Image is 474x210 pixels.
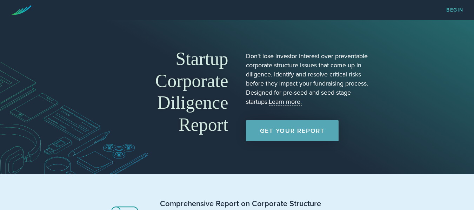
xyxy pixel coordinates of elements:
[269,98,302,106] a: Learn more.
[446,8,463,13] a: Begin
[246,52,370,106] p: Don't lose investor interest over preventable corporate structure issues that come up in diligenc...
[246,120,339,141] a: Get Your Report
[160,199,356,209] h2: Comprehensive Report on Corporate Structure
[104,48,228,136] h1: Startup Corporate Diligence Report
